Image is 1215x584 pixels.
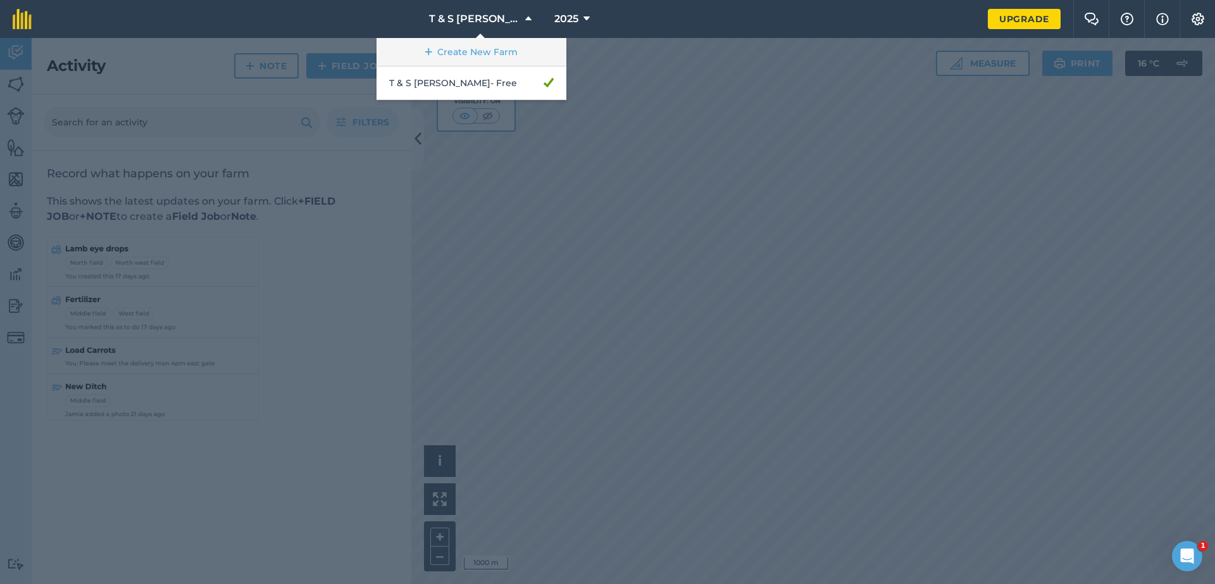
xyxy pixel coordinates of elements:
span: 2025 [554,11,578,27]
a: T & S [PERSON_NAME]- Free [377,67,566,100]
img: Two speech bubbles overlapping with the left bubble in the forefront [1084,13,1099,25]
img: A question mark icon [1119,13,1135,25]
img: fieldmargin Logo [13,9,32,29]
a: Create New Farm [377,38,566,67]
iframe: Intercom live chat [1172,541,1202,571]
span: T & S [PERSON_NAME] [429,11,520,27]
a: Upgrade [988,9,1061,29]
img: A cog icon [1190,13,1206,25]
span: 1 [1198,541,1208,551]
img: svg+xml;base64,PHN2ZyB4bWxucz0iaHR0cDovL3d3dy53My5vcmcvMjAwMC9zdmciIHdpZHRoPSIxNyIgaGVpZ2h0PSIxNy... [1156,11,1169,27]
